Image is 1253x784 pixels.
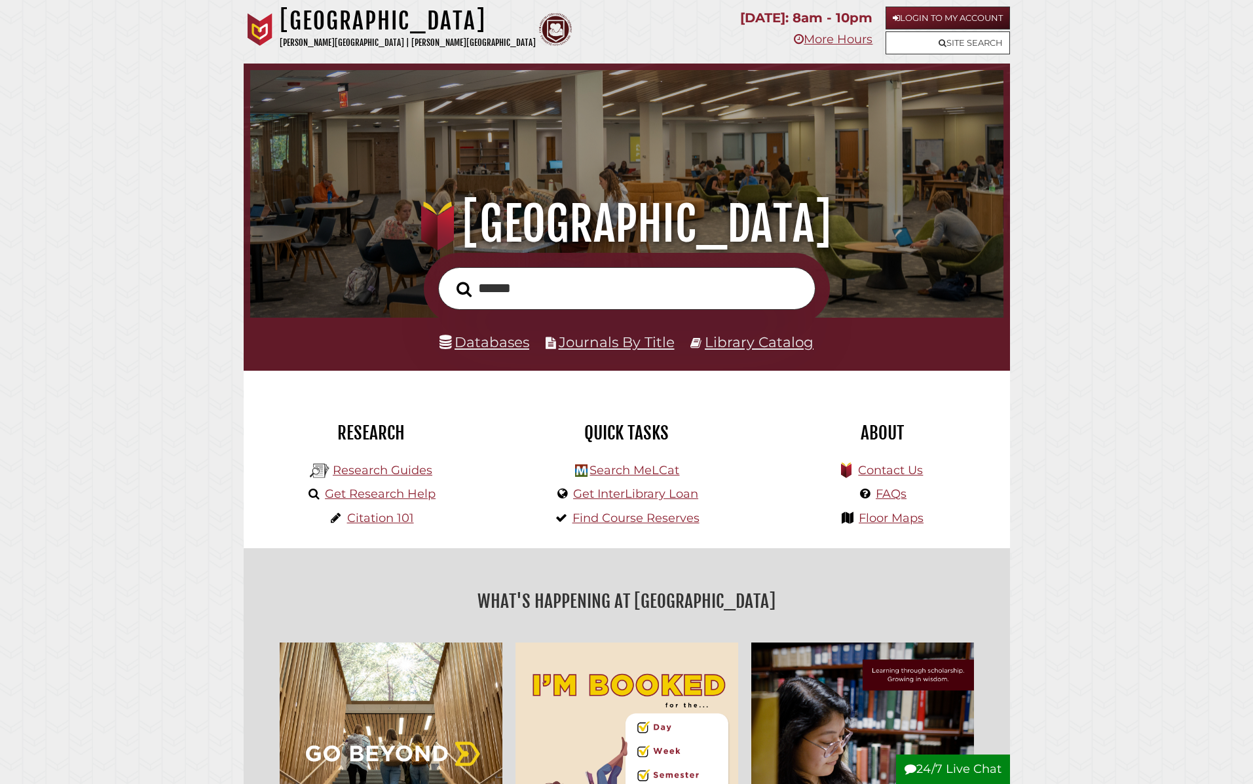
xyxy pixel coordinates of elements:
a: Floor Maps [859,511,924,525]
a: Login to My Account [886,7,1010,29]
h2: What's Happening at [GEOGRAPHIC_DATA] [253,586,1000,616]
img: Calvin Theological Seminary [539,13,572,46]
h2: About [764,422,1000,444]
a: Search MeLCat [589,463,679,477]
h2: Quick Tasks [509,422,745,444]
p: [PERSON_NAME][GEOGRAPHIC_DATA] | [PERSON_NAME][GEOGRAPHIC_DATA] [280,35,536,50]
img: Hekman Library Logo [575,464,588,477]
img: Calvin University [244,13,276,46]
a: Library Catalog [705,333,814,350]
p: [DATE]: 8am - 10pm [740,7,872,29]
i: Search [457,281,472,297]
a: Contact Us [858,463,923,477]
a: Journals By Title [559,333,675,350]
a: Databases [439,333,529,350]
a: More Hours [794,32,872,47]
a: FAQs [876,487,907,501]
a: Get Research Help [325,487,436,501]
a: Site Search [886,31,1010,54]
h1: [GEOGRAPHIC_DATA] [280,7,536,35]
h2: Research [253,422,489,444]
a: Get InterLibrary Loan [573,487,698,501]
a: Research Guides [333,463,432,477]
a: Citation 101 [347,511,414,525]
button: Search [450,278,478,301]
h1: [GEOGRAPHIC_DATA] [269,195,984,253]
img: Hekman Library Logo [310,461,329,481]
a: Find Course Reserves [572,511,700,525]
